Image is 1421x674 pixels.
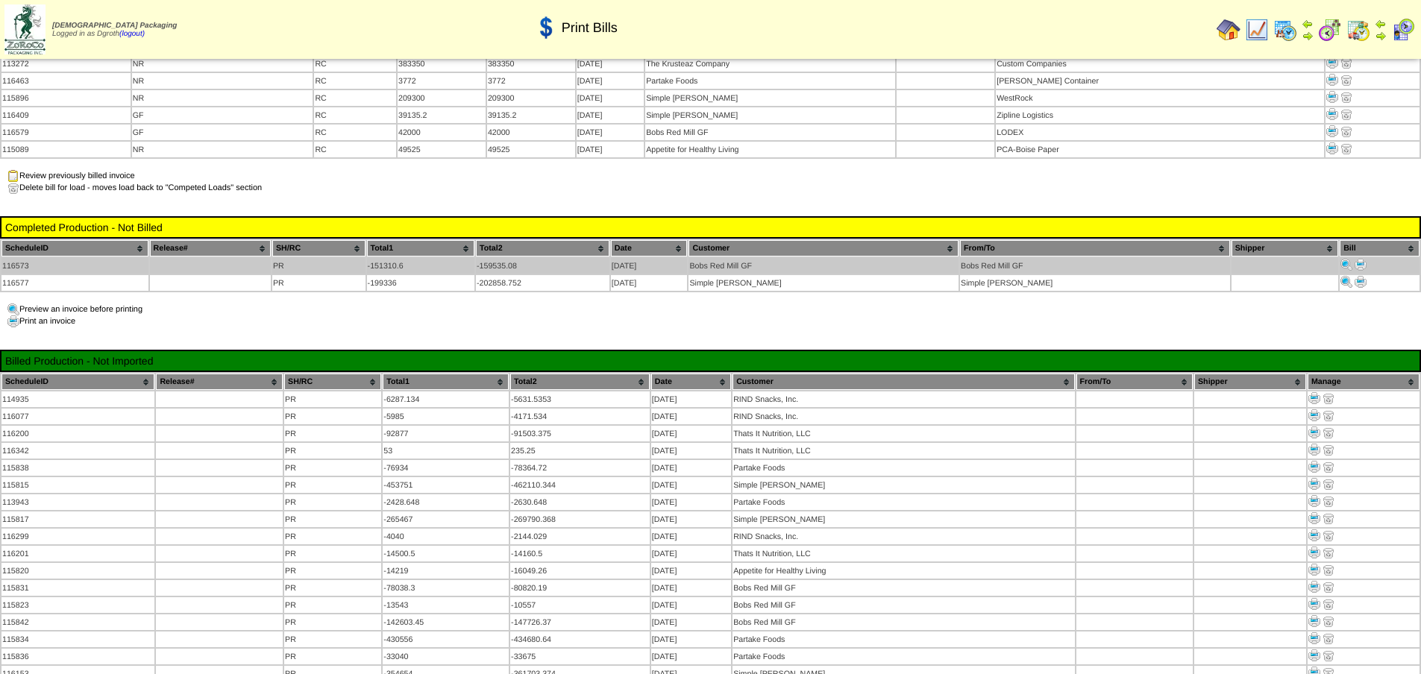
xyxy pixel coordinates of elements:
img: Print [1355,276,1367,288]
img: delete.gif [1323,598,1334,610]
img: Print [1308,649,1320,661]
td: -78038.3 [383,580,509,596]
td: -14500.5 [383,546,509,561]
td: [DATE] [651,391,731,407]
td: [DATE] [651,511,731,527]
td: PR [284,632,381,647]
img: calendarcustomer.gif [1391,18,1415,42]
td: RC [314,90,396,106]
td: 49525 [398,142,486,157]
td: 116463 [1,73,131,89]
img: calendarblend.gif [1318,18,1342,42]
img: Print [1326,108,1338,120]
td: -91503.375 [510,426,650,441]
td: 209300 [398,90,486,106]
td: -4171.534 [510,409,650,424]
td: Bobs Red Mill GF [645,125,894,140]
td: 115838 [1,460,154,476]
img: arrowleft.gif [1375,18,1387,30]
th: Total2 [476,240,609,256]
img: Print [1340,276,1352,288]
td: -10557 [510,597,650,613]
td: 116409 [1,107,131,123]
img: Print [1308,529,1320,541]
img: Print [1308,547,1320,558]
td: RC [314,142,396,157]
td: 115831 [1,580,154,596]
td: 115089 [1,142,131,157]
td: -4040 [383,529,509,544]
img: delete.gif [1323,478,1334,490]
th: Date [651,374,731,390]
td: PR [284,597,381,613]
img: home.gif [1217,18,1240,42]
td: 115823 [1,597,154,613]
img: zoroco-logo-small.webp [4,4,46,54]
td: RIND Snacks, Inc. [733,391,1074,407]
img: delete.gif [1323,649,1334,661]
td: 114935 [1,391,154,407]
td: 115836 [1,649,154,664]
img: Print [1308,426,1320,438]
td: RC [314,107,396,123]
td: 116573 [1,258,148,274]
span: Logged in as Dgroth [52,22,177,38]
img: delete.gif [1340,108,1352,120]
img: Print [1308,564,1320,576]
img: Print [1308,392,1320,404]
th: SH/RC [272,240,366,256]
td: -269790.368 [510,511,650,527]
th: SH/RC [284,374,381,390]
td: Partake Foods [733,460,1074,476]
td: Thats It Nutrition, LLC [733,426,1074,441]
td: Simple [PERSON_NAME] [645,107,894,123]
img: Print [1308,409,1320,421]
td: 116299 [1,529,154,544]
td: PR [284,529,381,544]
td: 116577 [1,275,148,291]
img: Print [1326,91,1338,103]
td: -159535.08 [476,258,609,274]
td: -2428.648 [383,494,509,510]
td: 115817 [1,511,154,527]
td: PR [272,275,366,291]
td: Partake Foods [733,494,1074,510]
td: 116579 [1,125,131,140]
td: [DATE] [651,563,731,579]
td: PR [284,546,381,561]
td: [DATE] [651,529,731,544]
td: 113943 [1,494,154,510]
td: 116201 [1,546,154,561]
img: delete.gif [1323,409,1334,421]
td: Bobs Red Mill GF [733,597,1074,613]
td: Completed Production - Not Billed [4,221,1417,234]
td: -76934 [383,460,509,476]
td: PCA-Boise Paper [996,142,1324,157]
td: [DATE] [651,546,731,561]
img: arrowright.gif [1375,30,1387,42]
td: [DATE] [651,649,731,664]
td: RIND Snacks, Inc. [733,529,1074,544]
img: delete.gif [1340,125,1352,137]
td: 115820 [1,563,154,579]
td: 116342 [1,443,154,459]
td: 115896 [1,90,131,106]
td: LODEX [996,125,1324,140]
a: (logout) [119,30,145,38]
img: Print [1308,495,1320,507]
img: delete.gif [1323,581,1334,593]
img: Print [1340,259,1352,271]
td: 3772 [487,73,575,89]
td: [DATE] [577,90,644,106]
td: -430556 [383,632,509,647]
td: PR [284,443,381,459]
td: RC [314,125,396,140]
img: delete.gif [1340,91,1352,103]
td: Partake Foods [733,632,1074,647]
img: clipboard.gif [7,170,19,182]
th: Date [611,240,688,256]
img: delete.gif [1323,632,1334,644]
img: delete.gif [1323,547,1334,558]
td: 39135.2 [398,107,486,123]
td: -147726.37 [510,614,650,630]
